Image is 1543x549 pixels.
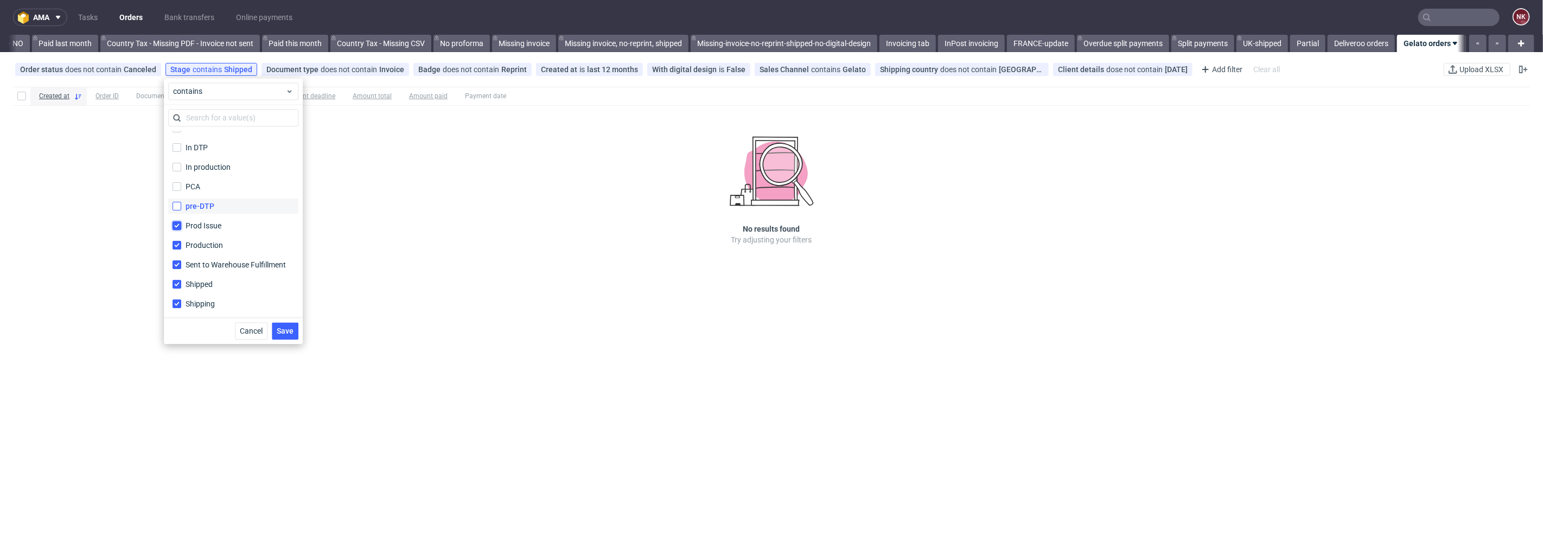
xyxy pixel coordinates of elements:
a: Online payments [229,9,299,26]
div: Shipped [186,279,213,290]
a: Bank transfers [158,9,221,26]
span: ama [33,14,49,21]
a: Partial [1290,35,1325,52]
div: Shipped [224,65,252,74]
div: Clear all [1251,62,1282,77]
div: PCA [186,181,200,192]
span: Order status [20,65,65,74]
span: dose not contain [1106,65,1165,74]
span: Payment date [465,92,506,101]
h3: No results found [743,224,800,234]
button: Upload XLSX [1444,63,1510,76]
div: Invoice [379,65,404,74]
div: Reprint [501,65,527,74]
a: Missing invoice, no-reprint, shipped [558,35,688,52]
a: No proforma [433,35,490,52]
div: Prod Issue [186,220,221,231]
span: Amount total [353,92,392,101]
span: contains [173,86,285,97]
a: Missing invoice [492,35,556,52]
span: Cancel [240,327,263,335]
div: [GEOGRAPHIC_DATA] [999,65,1044,74]
div: In production [186,162,231,173]
a: UK-shipped [1236,35,1288,52]
div: Sent to Warehouse Fulfillment [186,259,286,270]
a: FRANCE-update [1007,35,1075,52]
div: Gelato [843,65,866,74]
span: Amount paid [409,92,448,101]
span: does not contain [443,65,501,74]
span: contains [811,65,843,74]
div: Canceled [124,65,156,74]
span: Shipping country [880,65,940,74]
span: Payment deadline [282,92,335,101]
a: Paid this month [262,35,328,52]
figcaption: NK [1514,9,1529,24]
span: Sales Channel [760,65,811,74]
a: Country Tax - Missing CSV [330,35,431,52]
span: Order ID [95,92,119,101]
a: Country Tax - Missing PDF - Invoice not sent [100,35,260,52]
span: Client details [1058,65,1106,74]
a: Tasks [72,9,104,26]
span: contains [193,65,224,74]
span: does not contain [321,65,379,74]
div: [DATE] [1165,65,1188,74]
span: With digital design [652,65,719,74]
div: Fulfillment [186,123,221,133]
div: False [726,65,745,74]
a: Invoicing tab [879,35,936,52]
span: Save [277,327,294,335]
button: Cancel [235,322,267,340]
span: is [579,65,587,74]
input: Search for a value(s) [168,109,298,126]
p: Try adjusting your filters [731,234,812,245]
span: Badge [418,65,443,74]
span: is [719,65,726,74]
div: Production [186,240,223,251]
a: InPost invoicing [938,35,1005,52]
div: Shipping [186,298,215,309]
span: Stage [170,65,193,74]
div: Add filter [1197,61,1245,78]
span: Created at [39,92,69,101]
a: Gelato orders [1397,35,1466,52]
a: Overdue split payments [1077,35,1169,52]
span: does not contain [940,65,999,74]
a: Orders [113,9,149,26]
span: Document [136,92,167,101]
img: logo [18,11,33,24]
a: Missing-invoice-no-reprint-shipped-no-digital-design [691,35,877,52]
a: Paid last month [32,35,98,52]
div: In DTP [186,142,208,153]
span: Upload XLSX [1457,66,1506,73]
button: ama [13,9,67,26]
span: Document type [266,65,321,74]
div: pre-DTP [186,201,214,212]
span: Created at [541,65,579,74]
a: Deliveroo orders [1328,35,1395,52]
span: does not contain [65,65,124,74]
a: Split payments [1171,35,1234,52]
button: Save [272,322,298,340]
div: last 12 months [587,65,638,74]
